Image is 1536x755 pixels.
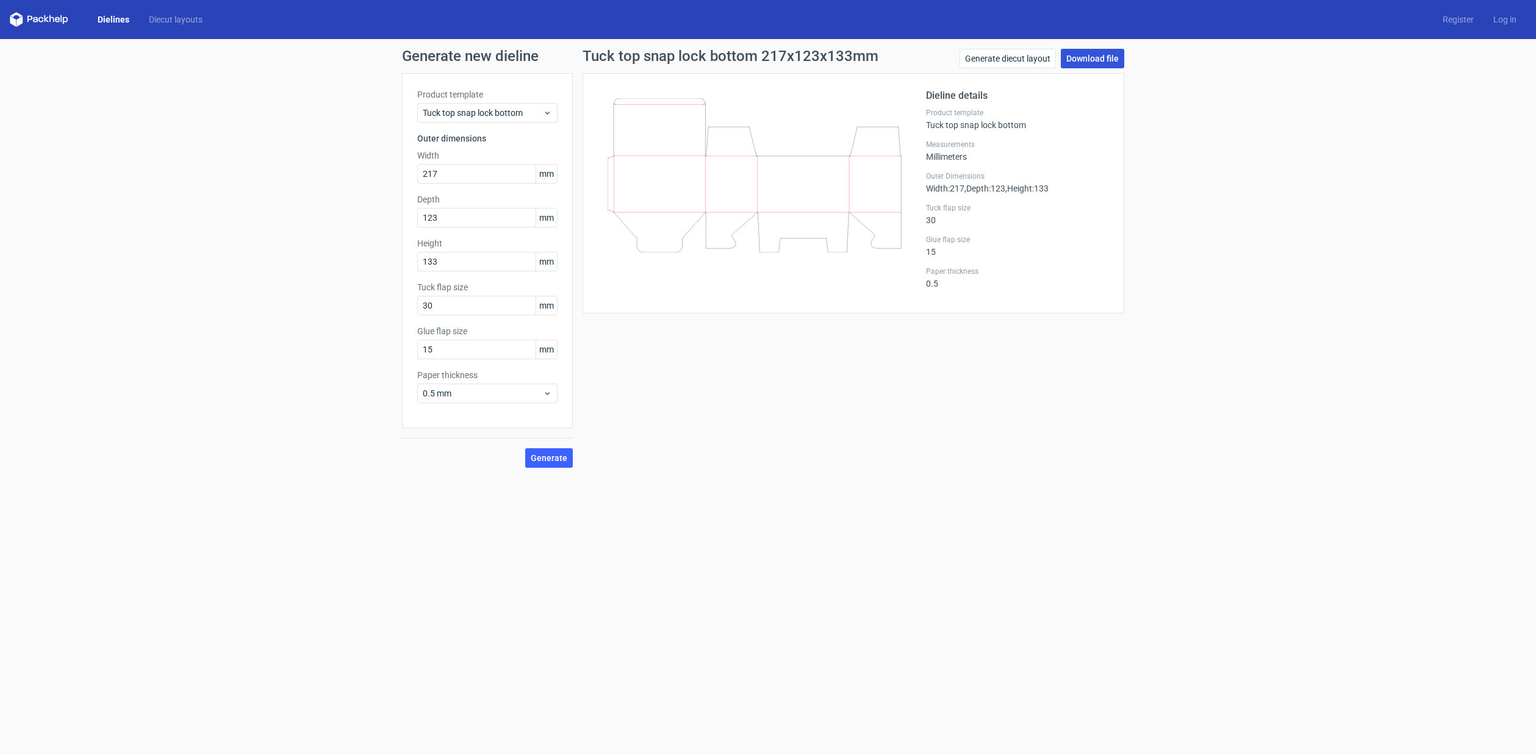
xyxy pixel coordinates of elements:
[417,132,558,145] h3: Outer dimensions
[926,267,1109,276] label: Paper thickness
[964,184,1005,193] span: , Depth : 123
[926,235,1109,245] label: Glue flap size
[417,237,558,249] label: Height
[926,203,1109,213] label: Tuck flap size
[536,209,557,227] span: mm
[926,267,1109,288] div: 0.5
[417,193,558,206] label: Depth
[417,281,558,293] label: Tuck flap size
[960,49,1056,68] a: Generate diecut layout
[417,369,558,381] label: Paper thickness
[926,140,1109,162] div: Millimeters
[536,340,557,359] span: mm
[417,88,558,101] label: Product template
[417,325,558,337] label: Glue flap size
[139,13,212,26] a: Diecut layouts
[926,108,1109,118] label: Product template
[926,88,1109,103] h2: Dieline details
[536,252,557,271] span: mm
[1005,184,1049,193] span: , Height : 133
[926,184,964,193] span: Width : 217
[1433,13,1484,26] a: Register
[1061,49,1124,68] a: Download file
[926,235,1109,257] div: 15
[926,171,1109,181] label: Outer Dimensions
[402,49,1134,63] h1: Generate new dieline
[926,140,1109,149] label: Measurements
[423,107,543,119] span: Tuck top snap lock bottom
[926,203,1109,225] div: 30
[423,387,543,399] span: 0.5 mm
[536,165,557,183] span: mm
[926,108,1109,130] div: Tuck top snap lock bottom
[583,49,878,63] h1: Tuck top snap lock bottom 217x123x133mm
[525,448,573,468] button: Generate
[88,13,139,26] a: Dielines
[536,296,557,315] span: mm
[531,454,567,462] span: Generate
[1484,13,1526,26] a: Log in
[417,149,558,162] label: Width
